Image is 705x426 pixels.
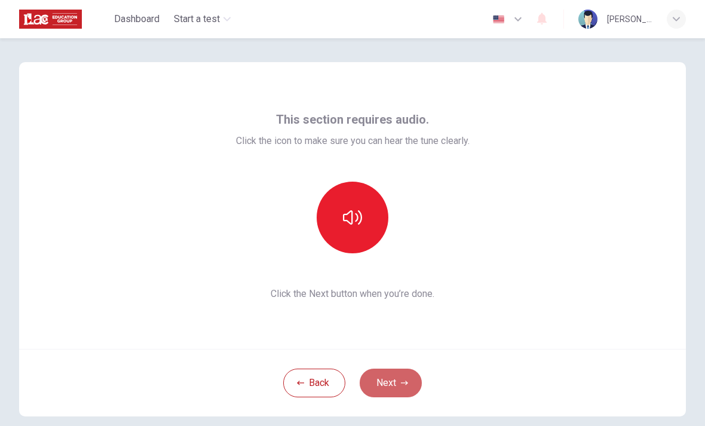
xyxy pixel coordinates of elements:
img: en [491,15,506,24]
button: Start a test [169,8,235,30]
div: [PERSON_NAME] [607,12,652,26]
button: Back [283,369,345,397]
span: Click the icon to make sure you can hear the tune clearly. [236,134,470,148]
button: Dashboard [109,8,164,30]
span: Start a test [174,12,220,26]
span: Dashboard [114,12,160,26]
button: Next [360,369,422,397]
img: Profile picture [578,10,597,29]
a: ILAC logo [19,7,109,31]
img: ILAC logo [19,7,82,31]
span: This section requires audio. [276,110,429,129]
span: Click the Next button when you’re done. [236,287,470,301]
